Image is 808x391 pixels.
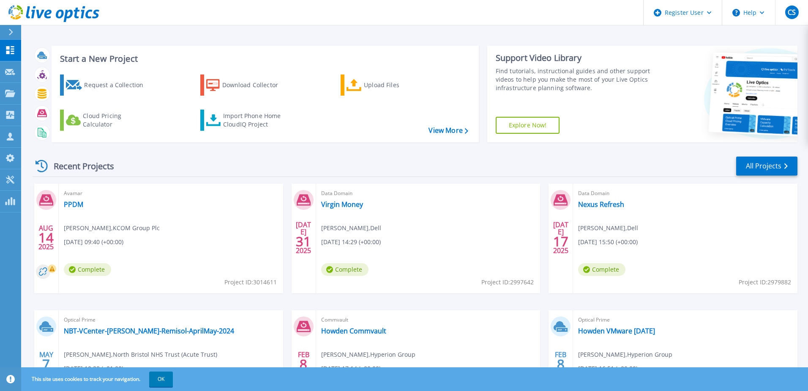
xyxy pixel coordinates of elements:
[33,156,126,176] div: Recent Projects
[496,67,654,92] div: Find tutorials, instructional guides and other support videos to help you make the most of your L...
[578,315,792,325] span: Optical Prime
[429,127,468,135] a: View More
[739,278,791,287] span: Project ID: 2979882
[321,237,381,247] span: [DATE] 14:29 (+00:00)
[578,327,655,335] a: Howden VMware [DATE]
[223,112,289,129] div: Import Phone Home CloudIQ Project
[578,237,638,247] span: [DATE] 15:50 (+00:00)
[295,222,311,253] div: [DATE] 2025
[321,350,415,359] span: [PERSON_NAME] , Hyperion Group
[296,238,311,245] span: 31
[321,223,381,233] span: [PERSON_NAME] , Dell
[364,77,431,94] div: Upload Files
[64,237,123,247] span: [DATE] 09:40 (+00:00)
[64,223,160,233] span: [PERSON_NAME] , KCOM Group Plc
[578,350,672,359] span: [PERSON_NAME] , Hyperion Group
[553,349,569,380] div: FEB 2024
[84,77,152,94] div: Request a Collection
[496,117,560,134] a: Explore Now!
[321,364,381,373] span: [DATE] 17:14 (+00:00)
[64,315,278,325] span: Optical Prime
[83,112,150,129] div: Cloud Pricing Calculator
[60,110,154,131] a: Cloud Pricing Calculator
[60,54,468,63] h3: Start a New Project
[64,350,217,359] span: [PERSON_NAME] , North Bristol NHS Trust (Acute Trust)
[42,361,50,368] span: 7
[60,74,154,96] a: Request a Collection
[321,263,369,276] span: Complete
[321,327,386,335] a: Howden Commvault
[224,278,277,287] span: Project ID: 3014611
[788,9,796,16] span: CS
[64,200,83,209] a: PPDM
[553,222,569,253] div: [DATE] 2025
[578,189,792,198] span: Data Domain
[481,278,534,287] span: Project ID: 2997642
[64,364,123,373] span: [DATE] 10:28 (+01:00)
[64,189,278,198] span: Avamar
[38,349,54,380] div: MAY 2024
[736,157,797,176] a: All Projects
[222,77,290,94] div: Download Collector
[578,263,625,276] span: Complete
[321,189,535,198] span: Data Domain
[321,315,535,325] span: Commvault
[578,223,638,233] span: [PERSON_NAME] , Dell
[38,234,54,241] span: 14
[578,200,624,209] a: Nexus Refresh
[557,361,565,368] span: 8
[200,74,295,96] a: Download Collector
[578,364,638,373] span: [DATE] 16:51 (+00:00)
[64,263,111,276] span: Complete
[496,52,654,63] div: Support Video Library
[553,238,568,245] span: 17
[38,222,54,253] div: AUG 2025
[295,349,311,380] div: FEB 2024
[149,372,173,387] button: OK
[64,327,234,335] a: NBT-VCenter-[PERSON_NAME]-Remisol-AprilMay-2024
[23,372,173,387] span: This site uses cookies to track your navigation.
[341,74,435,96] a: Upload Files
[300,361,307,368] span: 8
[321,200,363,209] a: Virgin Money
